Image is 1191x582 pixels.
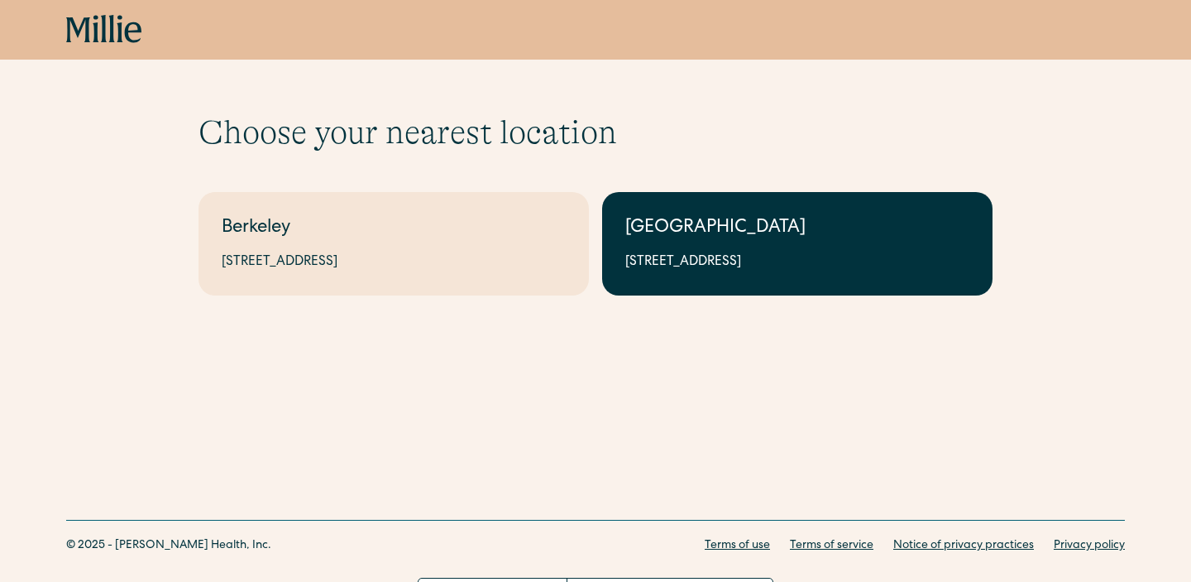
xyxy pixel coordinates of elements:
div: [STREET_ADDRESS] [222,253,566,272]
div: Berkeley [222,215,566,243]
a: Terms of service [790,537,873,555]
a: Terms of use [705,537,770,555]
div: [GEOGRAPHIC_DATA] [625,215,969,243]
h1: Choose your nearest location [198,113,992,152]
a: home [66,15,142,45]
a: Notice of privacy practices [893,537,1034,555]
a: Berkeley[STREET_ADDRESS] [198,192,589,296]
div: © 2025 - [PERSON_NAME] Health, Inc. [66,537,271,555]
a: Privacy policy [1054,537,1125,555]
a: [GEOGRAPHIC_DATA][STREET_ADDRESS] [602,192,992,296]
div: [STREET_ADDRESS] [625,253,969,272]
